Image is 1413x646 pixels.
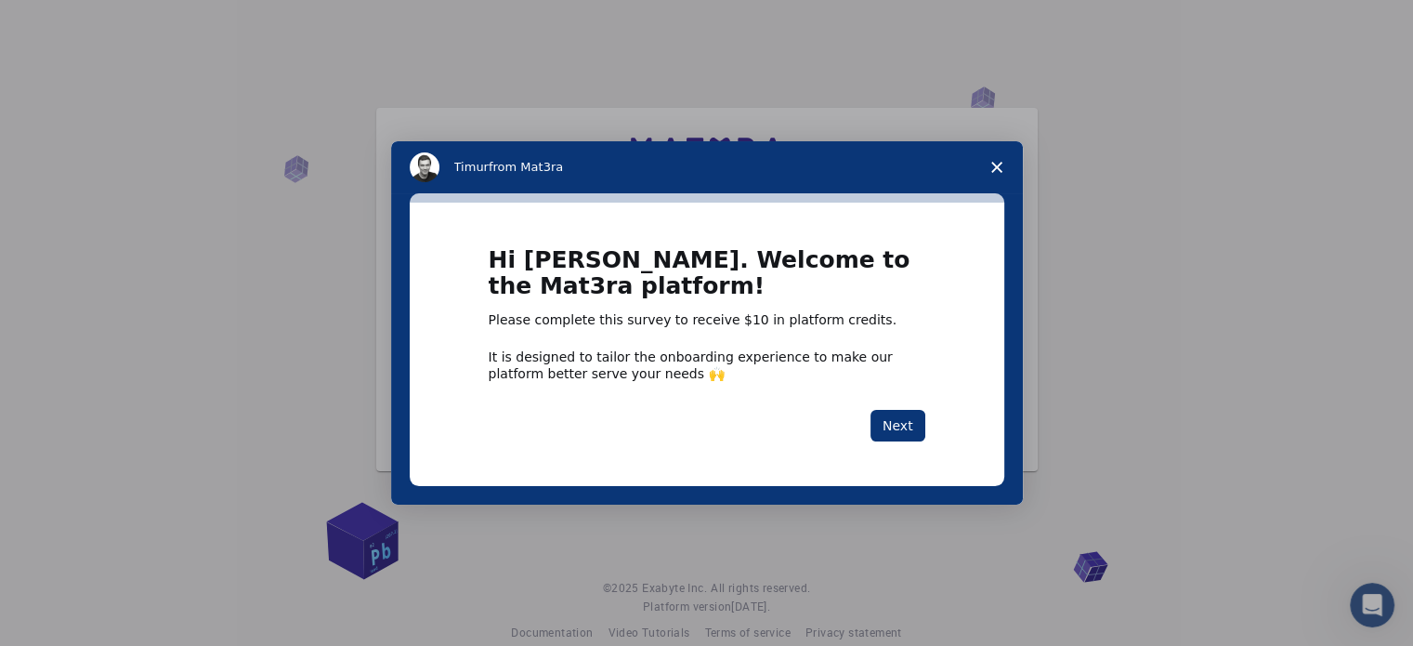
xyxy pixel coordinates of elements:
[489,247,925,311] h1: Hi [PERSON_NAME]. Welcome to the Mat3ra platform!
[971,141,1023,193] span: Close survey
[870,410,925,442] button: Next
[410,152,439,182] img: Profile image for Timur
[489,311,925,330] div: Please complete this survey to receive $10 in platform credits.
[454,160,489,174] span: Timur
[489,160,563,174] span: from Mat3ra
[37,13,104,30] span: Support
[489,349,925,382] div: It is designed to tailor the onboarding experience to make our platform better serve your needs 🙌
